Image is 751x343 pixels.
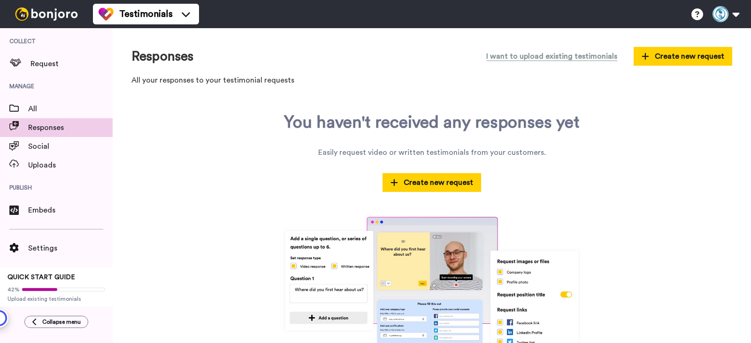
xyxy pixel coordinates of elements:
span: Responses [28,122,113,133]
span: Request [31,58,113,69]
img: tm-color.svg [99,7,114,22]
span: 42% [8,286,20,293]
button: Create new request [634,47,732,66]
span: Create new request [642,51,724,62]
div: You haven't received any responses yet [284,113,580,132]
span: Social [28,141,113,152]
span: All [28,103,113,114]
span: Testimonials [119,8,173,21]
img: bj-logo-header-white.svg [11,8,82,21]
span: Uploads [28,160,113,171]
div: Easily request video or written testimonials from your customers. [318,147,546,158]
span: Embeds [28,205,113,216]
span: Upload existing testimonials [8,295,105,303]
h1: Responses [131,49,193,64]
span: Create new request [391,177,473,188]
p: All your responses to your testimonial requests [131,75,732,86]
span: Settings [28,243,113,254]
span: QUICK START GUIDE [8,274,75,281]
button: I want to upload existing testimonials [479,47,624,66]
button: Create new request [383,173,481,192]
button: Collapse menu [24,316,88,328]
span: Collapse menu [42,318,81,326]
